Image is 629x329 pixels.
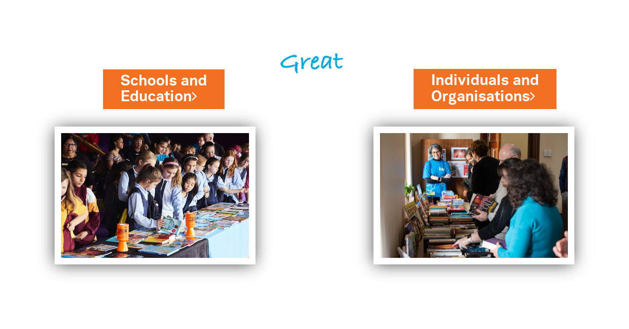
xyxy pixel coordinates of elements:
img: Schools and Education [55,127,256,264]
a: Contact Us [280,289,349,300]
a: Schools andEducation [121,71,207,107]
img: Individuals and Organisations [373,127,574,264]
img: Great Bookswap logo [269,10,360,132]
a: Individuals andOrganisations [431,70,539,107]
